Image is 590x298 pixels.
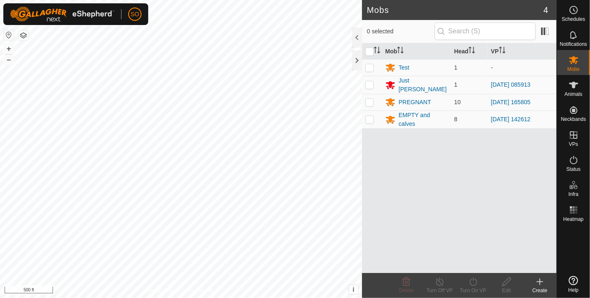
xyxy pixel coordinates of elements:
[488,59,557,76] td: -
[454,81,458,88] span: 1
[18,30,28,40] button: Map Layers
[4,55,14,65] button: –
[399,76,448,94] div: Just [PERSON_NAME]
[468,48,475,55] p-sorticon: Activate to sort
[490,287,523,294] div: Edit
[491,81,531,88] a: [DATE] 085913
[566,167,580,172] span: Status
[423,287,456,294] div: Turn Off VP
[568,288,579,293] span: Help
[189,287,214,295] a: Contact Us
[560,42,587,47] span: Notifications
[562,17,585,22] span: Schedules
[491,99,531,105] a: [DATE] 165805
[399,63,410,72] div: Test
[399,288,414,293] span: Delete
[131,10,139,19] span: SO
[367,27,435,36] span: 0 selected
[397,48,404,55] p-sorticon: Activate to sort
[561,117,586,122] span: Neckbands
[491,116,531,123] a: [DATE] 142612
[499,48,506,55] p-sorticon: Activate to sort
[523,287,557,294] div: Create
[4,30,14,40] button: Reset Map
[544,4,548,16] span: 4
[349,285,358,294] button: i
[352,286,354,293] span: i
[563,217,584,222] span: Heatmap
[454,64,458,71] span: 1
[557,273,590,296] a: Help
[148,287,179,295] a: Privacy Policy
[4,44,14,54] button: +
[454,116,458,123] span: 8
[435,23,536,40] input: Search (S)
[456,287,490,294] div: Turn On VP
[399,111,448,128] div: EMPTY and calves
[382,43,451,60] th: Mob
[10,7,114,22] img: Gallagher Logo
[569,142,578,147] span: VPs
[488,43,557,60] th: VP
[374,48,380,55] p-sorticon: Activate to sort
[451,43,488,60] th: Head
[565,92,582,97] span: Animals
[367,5,544,15] h2: Mobs
[399,98,431,107] div: PREGNANT
[568,192,578,197] span: Infra
[454,99,461,105] span: 10
[567,67,580,72] span: Mobs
